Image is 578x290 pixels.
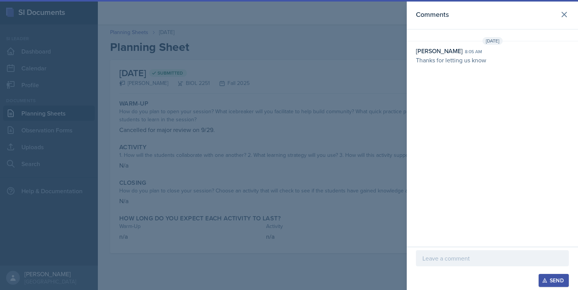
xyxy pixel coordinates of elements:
[539,274,569,287] button: Send
[544,277,564,283] div: Send
[482,37,503,45] span: [DATE]
[465,48,482,55] div: 8:05 am
[416,55,569,65] p: Thanks for letting us know
[416,9,449,20] h2: Comments
[416,46,463,55] div: [PERSON_NAME]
